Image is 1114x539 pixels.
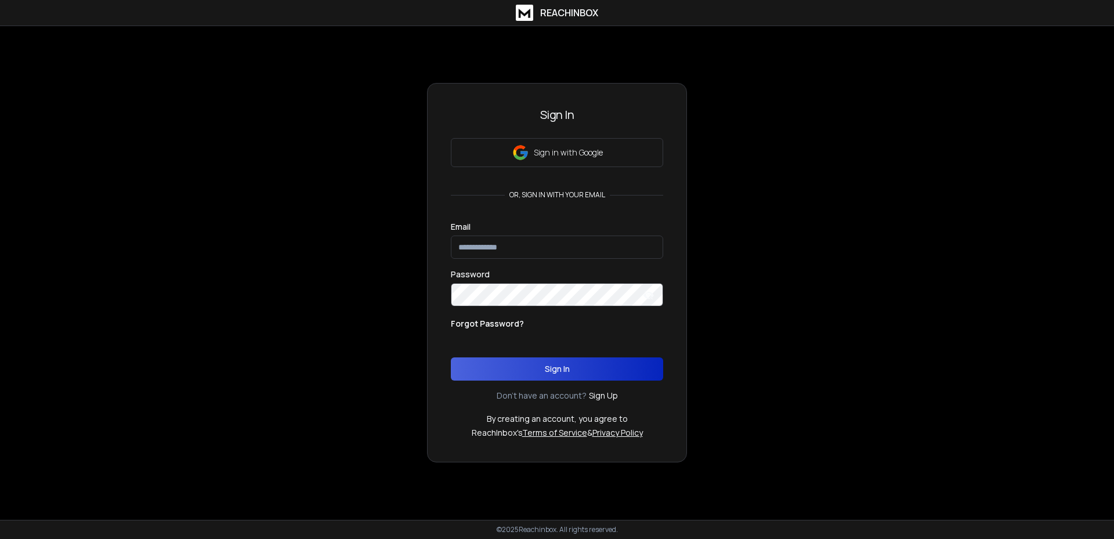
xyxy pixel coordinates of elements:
[487,413,628,425] p: By creating an account, you agree to
[497,525,618,534] p: © 2025 Reachinbox. All rights reserved.
[516,5,533,21] img: logo
[540,6,598,20] h1: ReachInbox
[497,390,587,401] p: Don't have an account?
[451,107,663,123] h3: Sign In
[592,427,643,438] a: Privacy Policy
[534,147,603,158] p: Sign in with Google
[505,190,610,200] p: or, sign in with your email
[589,390,618,401] a: Sign Up
[451,318,524,330] p: Forgot Password?
[451,223,471,231] label: Email
[451,138,663,167] button: Sign in with Google
[472,427,643,439] p: ReachInbox's &
[451,270,490,278] label: Password
[516,5,598,21] a: ReachInbox
[451,357,663,381] button: Sign In
[522,427,587,438] a: Terms of Service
